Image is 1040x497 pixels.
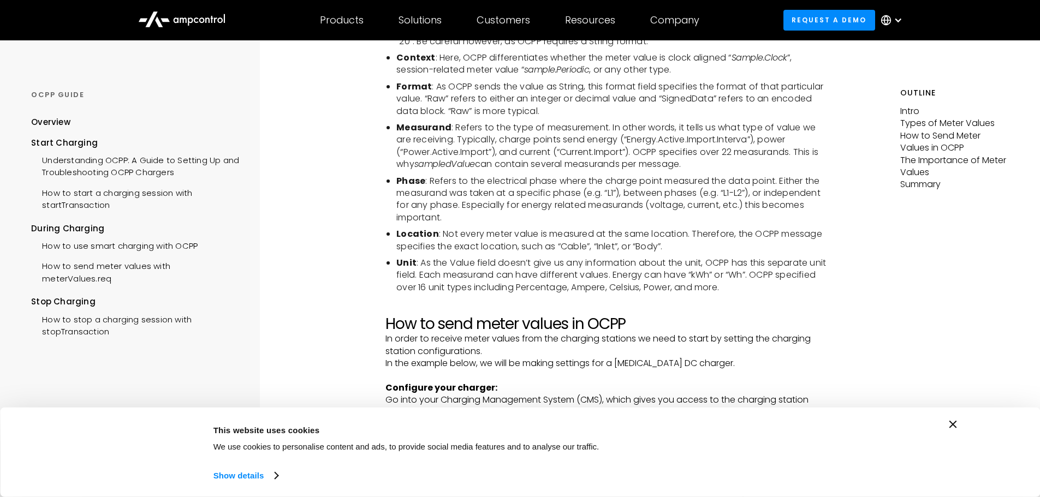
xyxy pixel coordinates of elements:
a: Understanding OCPP: A Guide to Setting Up and Troubleshooting OCPP Chargers [31,149,239,182]
p: Go into your Charging Management System (CMS), which gives you access to the charging station log... [385,394,827,467]
em: Sample.Clock [732,51,787,64]
p: Intro [900,105,1009,117]
strong: Format [396,80,432,93]
button: Close banner [949,421,957,428]
strong: Location [396,227,439,240]
div: Solutions [399,14,442,26]
a: How to stop a charging session with stopTransaction [31,308,239,341]
p: The Importance of Meter Values [900,154,1009,179]
p: How to Send Meter Values in OCPP [900,130,1009,154]
a: Request a demo [783,10,875,30]
li: : As OCPP sends the value as String, this format field specifies the format of that particular va... [396,81,827,117]
a: Show details [213,468,278,484]
div: During Charging [31,223,239,235]
div: Stop Charging [31,296,239,308]
div: Company [650,14,699,26]
div: Overview [31,116,70,128]
li: : Refers to the electrical phase where the charge point measured the data point. Either the measu... [396,175,827,224]
div: Customers [477,14,530,26]
p: ‍ [385,302,827,314]
a: How to use smart charging with OCPP [31,235,198,255]
button: Okay [773,421,929,452]
div: Start Charging [31,137,239,149]
p: In the example below, we will be making settings for a [MEDICAL_DATA] DC charger. [385,357,827,369]
div: This website uses cookies [213,423,748,436]
em: sampledValue [414,158,475,170]
em: sample.Periodic [524,63,590,76]
div: Resources [565,14,615,26]
a: How to start a charging session with startTransaction [31,182,239,214]
strong: Unit [396,256,417,269]
strong: Measurand [396,121,451,134]
p: In order to receive meter values from the charging stations we need to start by setting the charg... [385,333,827,357]
li: : Refers to the type of measurement. In other words, it tells us what type of value we are receiv... [396,122,827,171]
p: ‍ [385,369,827,381]
div: Products [320,14,364,26]
p: Types of Meter Values [900,117,1009,129]
strong: Configure your charger: [385,381,497,394]
li: : Not every meter value is measured at the same location. Therefore, the OCPP message specifies t... [396,228,827,253]
span: We use cookies to personalise content and ads, to provide social media features and to analyse ou... [213,442,599,451]
a: How to send meter values with meterValues.req [31,255,239,288]
li: : Here, OCPP differentiates whether the meter value is clock aligned “ ”, session-related meter v... [396,52,827,76]
h2: How to send meter values in OCPP [385,315,827,333]
a: Overview [31,116,70,136]
div: OCPP GUIDE [31,90,239,100]
li: : As the Value field doesn’t give us any information about the unit, OCPP has this separate unit ... [396,257,827,294]
strong: Phase [396,175,425,187]
strong: Context [396,51,435,64]
p: Summary [900,178,1009,190]
h5: Outline [900,87,1009,99]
